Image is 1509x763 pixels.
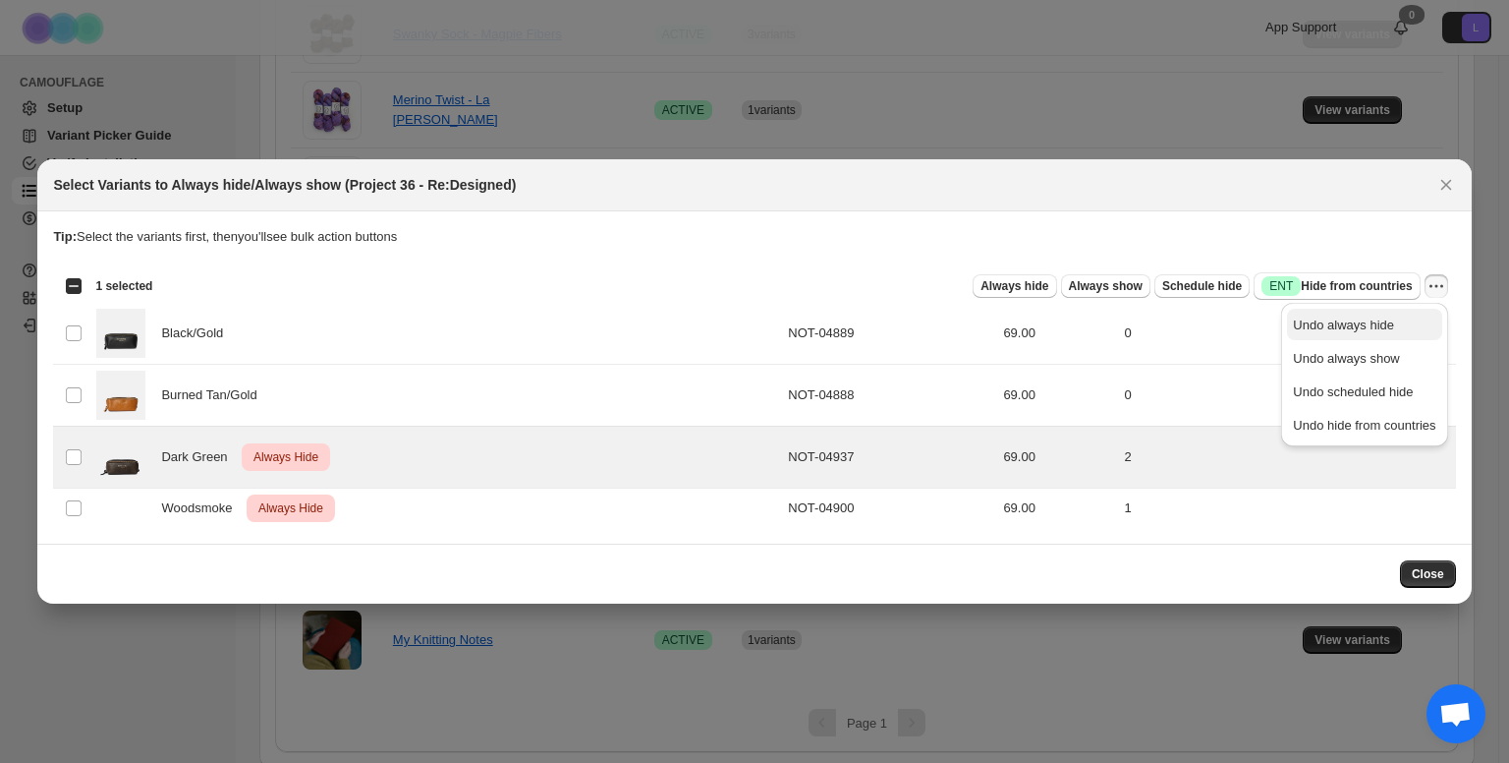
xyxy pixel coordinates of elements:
img: Project_36_Black_Gold.jpg [96,309,145,358]
td: 69.00 [997,365,1118,427]
span: Burned Tan/Gold [161,385,267,405]
button: Undo always show [1287,342,1441,374]
p: Select the variants first, then you'll see bulk action buttons [53,227,1455,247]
button: Undo scheduled hide [1287,376,1441,407]
td: 69.00 [997,427,1118,489]
span: Undo scheduled hide [1293,384,1413,399]
td: 69.00 [997,489,1118,529]
span: 1 selected [95,278,152,294]
span: Always show [1069,278,1143,294]
button: Schedule hide [1154,274,1250,298]
span: ENT [1269,278,1293,294]
td: 2 [1119,427,1456,489]
div: Open chat [1426,684,1485,743]
span: Schedule hide [1162,278,1242,294]
td: NOT-04888 [782,365,997,427]
button: Close [1400,560,1456,588]
span: Undo always show [1293,351,1399,366]
button: Undo always hide [1287,309,1441,340]
td: NOT-04937 [782,427,997,489]
span: Woodsmoke [161,499,243,518]
button: Always hide [973,274,1056,298]
span: Dark Green [161,447,238,467]
td: 69.00 [997,303,1118,365]
span: Always hide [980,278,1048,294]
span: Always Hide [254,497,327,520]
button: Always show [1061,274,1150,298]
td: NOT-04900 [782,489,997,529]
td: 0 [1119,365,1456,427]
button: SuccessENTHide from countries [1254,272,1420,300]
img: Project_36_Dark_Green.png [96,433,145,482]
strong: Tip: [53,229,77,244]
img: Project_36_Burned_Tan_Gold.jpg [96,371,145,420]
button: More actions [1425,274,1448,298]
span: Always Hide [250,445,322,469]
span: Undo always hide [1293,318,1394,332]
span: Close [1412,566,1444,582]
span: Hide from countries [1261,276,1412,296]
button: Close [1432,171,1460,199]
td: NOT-04889 [782,303,997,365]
span: Black/Gold [161,323,234,343]
span: Undo hide from countries [1293,418,1435,433]
h2: Select Variants to Always hide/Always show (Project 36 - Re:Designed) [53,175,516,195]
button: Undo hide from countries [1287,409,1441,440]
td: 0 [1119,303,1456,365]
td: 1 [1119,489,1456,529]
